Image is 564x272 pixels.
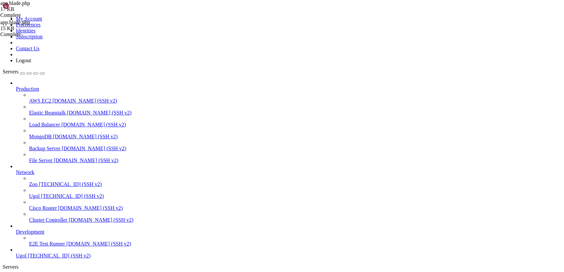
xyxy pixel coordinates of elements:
[0,0,66,12] span: app.blade.php
[0,0,30,6] span: app.blade.php
[0,31,66,37] div: Complete
[0,25,66,31] div: 15 KB
[0,20,66,31] span: app.blade.php
[0,12,66,18] div: Complete
[0,20,30,25] span: app.blade.php
[0,6,66,12] div: 17 KB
